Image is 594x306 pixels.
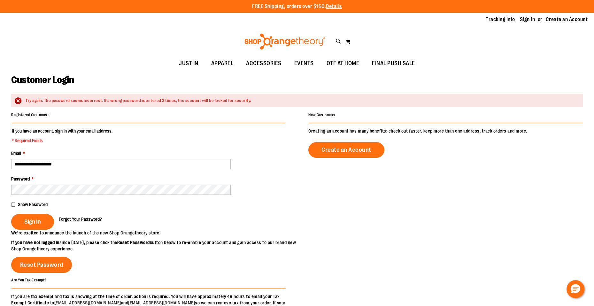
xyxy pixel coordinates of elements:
[11,278,47,282] strong: Are You Tax Exempt?
[308,142,384,158] a: Create an Account
[11,240,59,245] strong: If you have not logged in
[12,137,112,144] span: * Required Fields
[246,56,282,71] span: ACCESSORIES
[288,56,320,71] a: EVENTS
[567,280,584,298] button: Hello, have a question? Let’s chat.
[240,56,288,71] a: ACCESSORIES
[117,240,150,245] strong: Reset Password
[11,257,72,273] a: Reset Password
[54,300,121,305] a: [EMAIL_ADDRESS][DOMAIN_NAME]
[179,56,198,71] span: JUST IN
[243,34,326,50] img: Shop Orangetheory
[320,56,366,71] a: OTF AT HOME
[11,151,21,156] span: Email
[211,56,234,71] span: APPAREL
[18,202,48,207] span: Show Password
[26,98,576,104] div: Try again. The password seems incorrect. If a wrong password is entered 3 times, the account will...
[11,239,297,252] p: since [DATE], please click the button below to re-enable your account and gain access to our bran...
[366,56,421,71] a: FINAL PUSH SALE
[11,230,297,236] p: We’re excited to announce the launch of the new Shop Orangetheory store!
[128,300,195,305] a: [EMAIL_ADDRESS][DOMAIN_NAME]
[321,146,371,153] span: Create an Account
[308,113,336,117] strong: New Customers
[308,128,583,134] p: Creating an account has many benefits: check out faster, keep more than one address, track orders...
[372,56,415,71] span: FINAL PUSH SALE
[252,3,342,10] p: FREE Shipping, orders over $150.
[11,113,50,117] strong: Registered Customers
[59,216,102,222] a: Forgot Your Password?
[173,56,205,71] a: JUST IN
[59,217,102,222] span: Forgot Your Password?
[20,261,63,268] span: Reset Password
[546,16,588,23] a: Create an Account
[205,56,240,71] a: APPAREL
[11,176,30,181] span: Password
[486,16,515,23] a: Tracking Info
[294,56,314,71] span: EVENTS
[11,128,113,144] legend: If you have an account, sign in with your email address.
[326,4,342,9] a: Details
[327,56,359,71] span: OTF AT HOME
[24,218,41,225] span: Sign In
[11,214,54,230] button: Sign In
[11,74,74,85] span: Customer Login
[520,16,535,23] a: Sign In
